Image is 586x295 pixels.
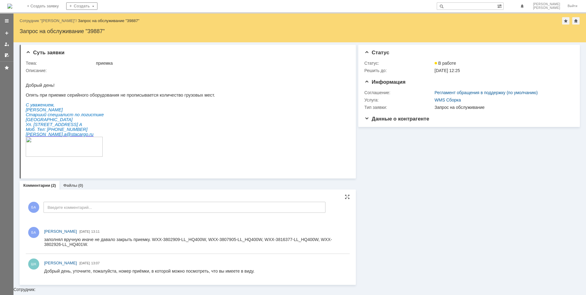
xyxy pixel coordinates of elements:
[7,4,12,9] img: logo
[41,59,45,64] span: @
[2,39,12,49] a: Мои заявки
[364,61,433,66] div: Статус:
[435,90,538,95] a: Регламент обращения в поддержку (по умолчанию)
[64,59,68,64] span: ru
[26,68,348,73] div: Описание:
[572,17,580,25] div: Сделать домашней страницей
[7,4,12,9] a: Перейти на домашнюю страницу
[13,42,586,292] div: Сотрудник:
[37,59,38,64] span: .
[533,2,560,6] span: [PERSON_NAME]
[20,28,580,34] div: Запрос на обслуживание "39887"
[20,18,76,23] a: Сотрудник "[PERSON_NAME]"
[20,18,78,23] div: /
[533,6,560,10] span: [PERSON_NAME]
[435,98,461,102] a: WMS Сборка
[45,59,63,64] span: stacargo
[364,79,405,85] span: Информация
[44,229,77,234] span: [PERSON_NAME]
[2,28,12,38] a: Создать заявку
[435,68,460,73] span: [DATE] 12:25
[562,17,569,25] div: Добавить в избранное
[28,202,39,213] span: БА
[345,194,350,199] div: На всю страницу
[63,183,77,188] a: Файлы
[96,61,346,66] div: приемка
[78,183,83,188] div: (0)
[364,105,433,110] div: Тип заявки:
[2,50,12,60] a: Мои согласования
[38,59,41,64] span: a
[44,228,77,235] a: [PERSON_NAME]
[23,183,50,188] a: Комментарии
[91,261,100,265] span: 13:07
[51,183,56,188] div: (2)
[26,61,95,66] div: Тема:
[364,68,433,73] div: Решить до:
[91,230,100,233] span: 13:11
[44,260,77,266] a: [PERSON_NAME]
[78,18,139,23] div: Запрос на обслуживание "39887"
[66,2,97,10] div: Создать
[497,3,503,9] span: Расширенный поиск
[364,50,389,56] span: Статус
[435,105,570,110] div: Запрос на обслуживание
[364,98,433,102] div: Услуга:
[79,261,90,265] span: [DATE]
[364,90,433,95] div: Соглашение:
[44,261,77,265] span: [PERSON_NAME]
[26,50,64,56] span: Суть заявки
[79,230,90,233] span: [DATE]
[63,59,64,64] span: .
[364,116,429,122] span: Данные о контрагенте
[435,61,456,66] span: В работе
